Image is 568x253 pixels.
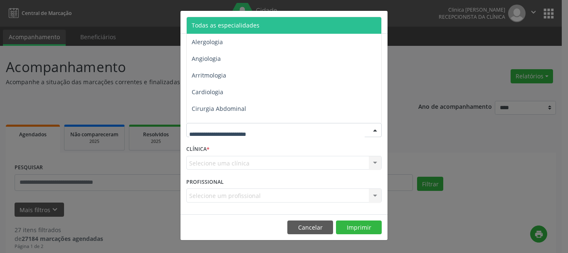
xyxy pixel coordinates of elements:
span: Cirurgia Abdominal [192,105,246,113]
span: Cirurgia Bariatrica [192,121,243,129]
span: Cardiologia [192,88,223,96]
span: Alergologia [192,38,223,46]
label: CLÍNICA [186,143,210,156]
span: Todas as especialidades [192,21,259,29]
button: Cancelar [287,220,333,235]
button: Close [371,11,388,31]
span: Angiologia [192,55,221,63]
span: Arritmologia [192,71,226,79]
h5: Relatório de agendamentos [186,17,282,28]
button: Imprimir [336,220,382,235]
label: PROFISSIONAL [186,175,224,188]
